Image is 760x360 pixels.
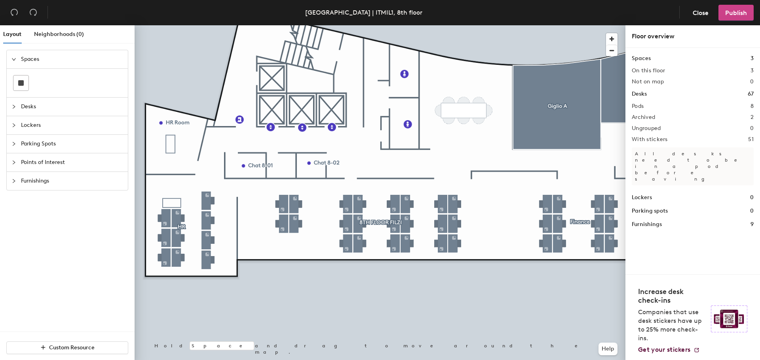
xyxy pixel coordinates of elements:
[632,147,754,185] p: All desks need to be in a pod before saving
[49,344,95,351] span: Custom Resource
[21,116,123,134] span: Lockers
[21,98,123,116] span: Desks
[10,8,18,16] span: undo
[750,125,754,132] h2: 0
[711,305,747,332] img: Sticker logo
[6,341,128,354] button: Custom Resource
[632,220,662,229] h1: Furnishings
[21,50,123,68] span: Spaces
[11,57,16,62] span: expanded
[632,114,655,121] h2: Archived
[718,5,754,21] button: Publish
[748,136,754,143] h2: 51
[598,343,617,355] button: Help
[632,54,651,63] h1: Spaces
[305,8,422,17] div: [GEOGRAPHIC_DATA] | ITMIL1, 8th floor
[11,104,16,109] span: collapsed
[21,172,123,190] span: Furnishings
[686,5,715,21] button: Close
[750,114,754,121] h2: 2
[693,9,709,17] span: Close
[11,123,16,128] span: collapsed
[750,54,754,63] h1: 3
[11,179,16,183] span: collapsed
[632,68,665,74] h2: On this floor
[750,220,754,229] h1: 9
[11,141,16,146] span: collapsed
[21,135,123,153] span: Parking Spots
[632,32,754,41] div: Floor overview
[638,287,706,305] h4: Increase desk check-ins
[750,193,754,202] h1: 0
[632,90,647,98] h1: Desks
[34,31,84,38] span: Neighborhoods (0)
[750,79,754,85] h2: 0
[638,346,690,353] span: Get your stickers
[632,125,661,132] h2: Ungrouped
[725,9,747,17] span: Publish
[638,308,706,343] p: Companies that use desk stickers have up to 25% more check-ins.
[632,103,644,109] h2: Pods
[21,153,123,172] span: Points of Interest
[632,193,652,202] h1: Lockers
[11,160,16,165] span: collapsed
[638,346,700,354] a: Get your stickers
[750,103,754,109] h2: 8
[632,79,664,85] h2: Not on map
[750,68,754,74] h2: 3
[6,5,22,21] button: Undo (⌘ + Z)
[750,207,754,215] h1: 0
[3,31,21,38] span: Layout
[25,5,41,21] button: Redo (⌘ + ⇧ + Z)
[632,207,668,215] h1: Parking spots
[748,90,754,98] h1: 67
[632,136,668,143] h2: With stickers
